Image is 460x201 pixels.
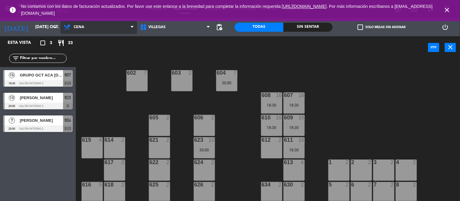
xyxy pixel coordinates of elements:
span: check_box_outline_blank [358,24,363,30]
div: 2 [413,160,417,165]
div: 2 [166,115,170,120]
span: [PERSON_NAME] [20,117,63,124]
button: power_input [428,43,439,52]
div: 16 [276,92,282,98]
div: 622 [149,160,150,165]
span: 7 [9,118,15,124]
div: 16 [276,115,282,120]
span: Cena [74,25,84,29]
button: close [445,43,456,52]
span: pending_actions [216,24,223,31]
div: 625 [149,182,150,187]
div: 2 [278,137,282,143]
div: 5 [99,182,102,187]
div: 608 [262,92,262,98]
div: 2 [346,160,349,165]
span: [PERSON_NAME] [20,95,63,101]
span: GRUPO GCT ACA [DATE] [20,72,63,78]
div: 7 [144,70,147,76]
i: crop_square [39,39,46,47]
div: 2 [189,70,192,76]
div: 2 [166,182,170,187]
span: 604 [65,117,71,124]
i: power_input [430,44,438,51]
a: . Por más información escríbanos a [EMAIL_ADDRESS][DOMAIN_NAME] [21,4,433,16]
div: 4 [301,160,304,165]
div: 16 [298,115,304,120]
div: 7 [233,70,237,76]
a: [URL][DOMAIN_NAME] [282,4,327,9]
i: filter_list [12,55,19,62]
input: Filtrar por nombre... [19,55,66,62]
div: 2 [278,182,282,187]
label: Solo mesas sin asignar [358,24,405,30]
span: 10 [9,95,15,101]
div: 2 [211,182,215,187]
i: restaurant [57,39,65,47]
div: 2 [121,160,125,165]
div: 634 [262,182,262,187]
i: power_settings_new [442,24,449,31]
div: 2 [301,182,304,187]
div: 18:30 [284,103,305,107]
div: 2 [368,182,372,187]
div: 18:30 [261,125,282,130]
div: 621 [149,137,150,143]
div: 4 [99,137,102,143]
div: Todas [235,23,284,32]
div: 2 [391,160,394,165]
div: 2 [211,160,215,165]
i: arrow_drop_down [52,24,59,31]
span: 3 [50,40,52,47]
div: 20:00 [194,148,215,152]
div: 18:30 [284,125,305,130]
span: 33 [68,40,73,47]
span: Villegas [149,25,166,29]
div: 18:30 [261,103,282,107]
div: 2 [121,182,125,187]
div: 2 [121,137,125,143]
div: 610 [262,115,262,120]
div: 10 [209,137,215,143]
div: 2 [166,137,170,143]
div: 2 [346,182,349,187]
div: Sin sentar [284,23,333,32]
span: No contamos con los datos de facturación actualizados. Por favor use este enlance a la brevedad p... [21,4,433,16]
div: 605 [149,115,150,120]
div: 18:30 [284,148,305,152]
div: 20:00 [216,81,237,85]
i: close [444,6,451,14]
div: 2 [368,160,372,165]
div: 612 [262,137,262,143]
i: error [9,6,16,14]
div: 2 [211,115,215,120]
i: close [447,44,454,51]
div: 16 [298,92,304,98]
div: 16 [298,137,304,143]
div: 2 [413,182,417,187]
